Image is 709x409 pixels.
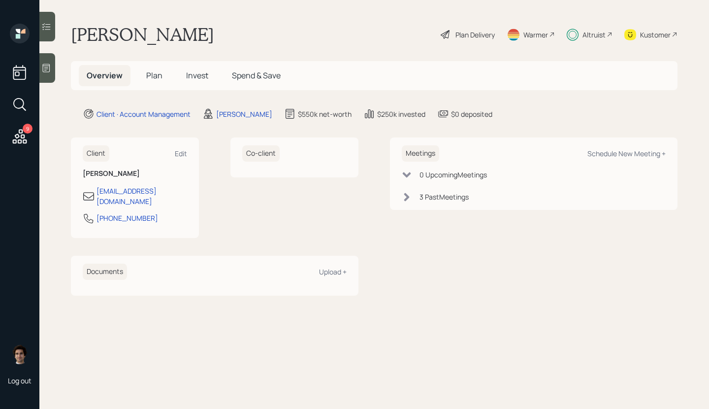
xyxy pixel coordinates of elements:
h1: [PERSON_NAME] [71,24,214,45]
div: Altruist [582,30,606,40]
h6: [PERSON_NAME] [83,170,187,178]
h6: Meetings [402,145,439,162]
div: Log out [8,376,32,385]
h6: Co-client [242,145,280,162]
div: 0 Upcoming Meeting s [419,170,487,180]
div: [PERSON_NAME] [216,109,272,119]
span: Plan [146,70,162,81]
span: Invest [186,70,208,81]
div: Plan Delivery [455,30,495,40]
span: Spend & Save [232,70,281,81]
div: Kustomer [640,30,671,40]
div: Edit [175,149,187,158]
img: harrison-schaefer-headshot-2.png [10,344,30,364]
div: Client · Account Management [97,109,191,119]
div: $250k invested [377,109,425,119]
span: Overview [87,70,123,81]
h6: Documents [83,264,127,280]
div: $550k net-worth [298,109,352,119]
div: $0 deposited [451,109,492,119]
div: [PHONE_NUMBER] [97,213,158,223]
h6: Client [83,145,109,162]
div: [EMAIL_ADDRESS][DOMAIN_NAME] [97,186,187,206]
div: Warmer [523,30,548,40]
div: Schedule New Meeting + [587,149,666,158]
div: 3 Past Meeting s [419,192,469,202]
div: 9 [23,124,32,134]
div: Upload + [319,267,347,276]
